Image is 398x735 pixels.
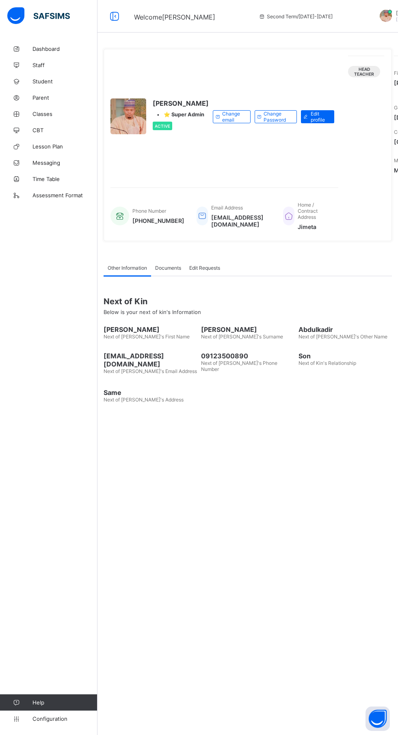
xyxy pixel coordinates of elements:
button: Open asap [366,707,390,731]
div: • [153,111,209,118]
span: Messaging [32,159,97,166]
span: Active [155,124,170,129]
span: Edit profile [311,111,328,123]
span: Time Table [32,176,97,182]
span: Phone Number [132,208,166,214]
span: Classes [32,111,97,117]
span: CBT [32,127,97,133]
span: Parent [32,94,97,101]
span: [PERSON_NAME] [104,325,197,334]
span: Home / Contract Address [298,202,318,220]
span: Assessment Format [32,192,97,198]
span: Next of Kin's Relationship [298,360,356,366]
span: Head Teacher [354,67,374,76]
span: Son [298,352,392,360]
span: Abdulkadir [298,325,392,334]
span: Same [104,388,197,397]
span: Welcome [PERSON_NAME] [134,13,215,21]
span: Next of [PERSON_NAME]'s Address [104,397,184,403]
span: [PERSON_NAME] [153,99,209,107]
span: Change email [222,111,244,123]
span: Below is your next of kin's Information [104,309,201,315]
span: [EMAIL_ADDRESS][DOMAIN_NAME] [211,214,271,228]
img: safsims [7,7,70,24]
span: Help [32,699,97,706]
span: Next of Kin [104,297,392,306]
span: Lesson Plan [32,143,97,150]
span: Next of [PERSON_NAME]'s Email Address [104,368,197,374]
span: [PERSON_NAME] [201,325,294,334]
span: Student [32,78,97,85]
span: Next of [PERSON_NAME]'s First Name [104,334,190,340]
span: session/term information [259,13,333,20]
span: Jimeta [298,223,330,230]
span: Change Password [264,111,290,123]
span: Dashboard [32,46,97,52]
span: Next of [PERSON_NAME]'s Phone Number [201,360,277,372]
span: Staff [32,62,97,68]
span: Email Address [211,205,243,211]
span: Other Information [108,265,147,271]
span: Next of [PERSON_NAME]'s Other Name [298,334,387,340]
span: Edit Requests [189,265,220,271]
span: ⭐ Super Admin [164,111,204,118]
span: [PHONE_NUMBER] [132,217,184,224]
span: Documents [155,265,181,271]
span: 09123500890 [201,352,294,360]
span: Next of [PERSON_NAME]'s Surname [201,334,283,340]
span: Configuration [32,715,97,722]
span: [EMAIL_ADDRESS][DOMAIN_NAME] [104,352,197,368]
